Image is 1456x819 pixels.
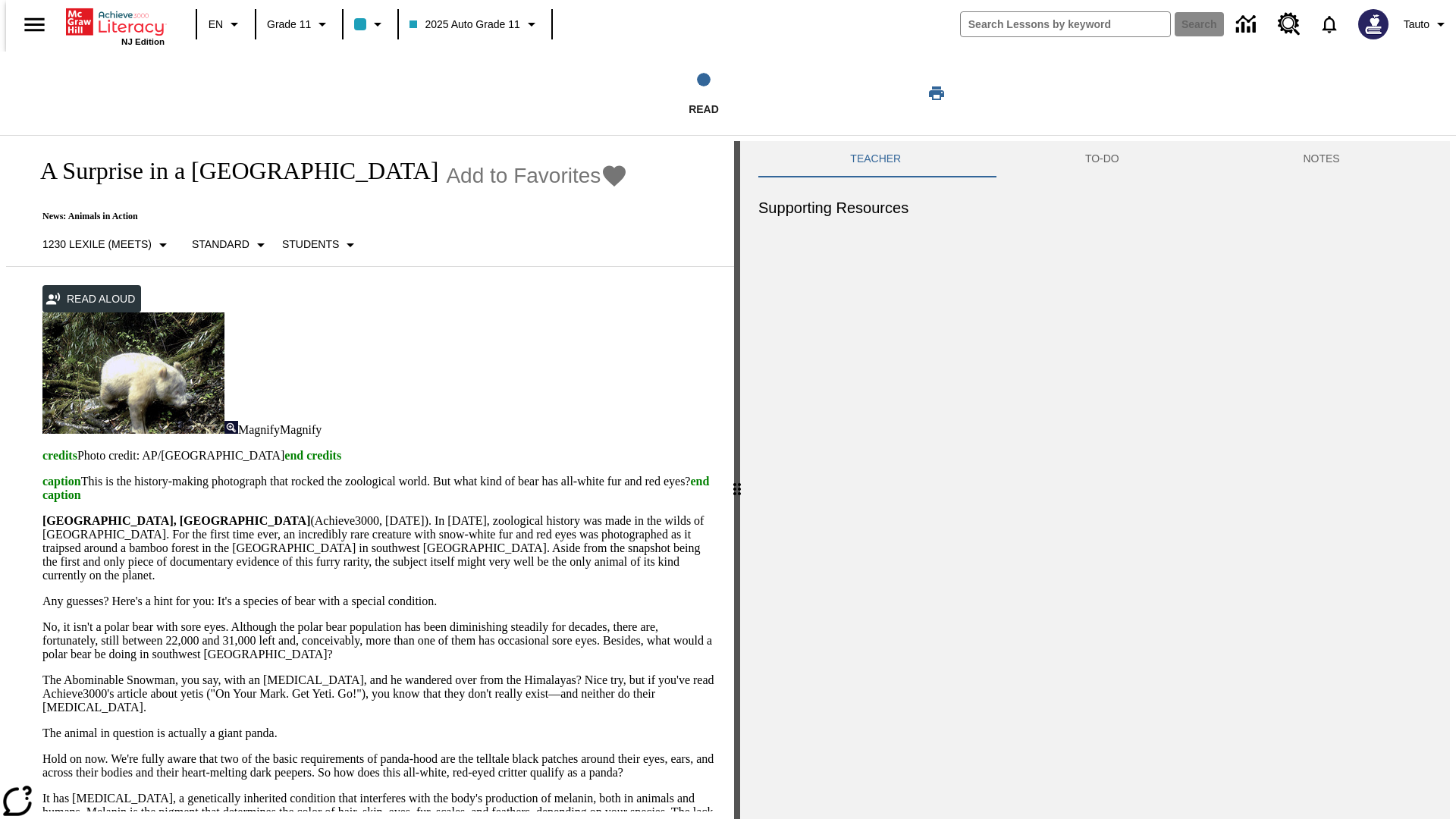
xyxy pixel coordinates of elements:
span: Grade 11 [267,17,311,33]
span: end credits [284,449,341,462]
div: activity [740,141,1450,819]
a: Resource Center, Will open in new tab [1269,4,1310,45]
input: search field [961,12,1170,36]
p: (Achieve3000, [DATE]). In [DATE], zoological history was made in the wilds of [GEOGRAPHIC_DATA]. ... [42,514,716,582]
p: Students [282,237,339,253]
span: EN [209,17,223,33]
span: Read [689,103,719,115]
p: 1230 Lexile (Meets) [42,237,152,253]
button: Print [912,80,961,107]
span: credits [42,449,77,462]
button: Profile/Settings [1398,11,1456,38]
button: Class color is light blue. Change class color [348,11,393,38]
button: NOTES [1211,141,1432,177]
button: Teacher [758,141,993,177]
button: Select a new avatar [1349,5,1398,44]
button: Open side menu [12,2,57,47]
span: NJ Edition [121,37,165,46]
p: News: Animals in Action [24,211,628,222]
div: reading [6,141,734,811]
button: Select Lexile, 1230 Lexile (Meets) [36,231,178,259]
button: Select Student [276,231,366,259]
div: Press Enter or Spacebar and then press right and left arrow keys to move the slider [734,141,740,819]
button: Read step 1 of 1 [507,52,900,135]
img: albino pandas in China are sometimes mistaken for polar bears [42,312,224,434]
button: Grade: Grade 11, Select a grade [261,11,337,38]
span: Tauto [1404,17,1429,33]
button: Read Aloud [42,285,141,313]
button: TO-DO [993,141,1212,177]
button: Class: 2025 Auto Grade 11, Select your class [403,11,546,38]
p: Any guesses? Here's a hint for you: It's a species of bear with a special condition. [42,595,716,608]
p: No, it isn't a polar bear with sore eyes. Although the polar bear population has been diminishing... [42,620,716,661]
span: Magnify [238,423,280,436]
span: Magnify [280,423,322,436]
a: Notifications [1310,5,1349,44]
span: Add to Favorites [446,164,601,188]
span: end caption [42,475,709,501]
p: The animal in question is actually a giant panda. [42,726,716,740]
strong: [GEOGRAPHIC_DATA], [GEOGRAPHIC_DATA] [42,514,310,527]
button: Scaffolds, Standard [186,231,276,259]
div: Home [66,5,165,46]
span: caption [42,475,81,488]
p: This is the history-making photograph that rocked the zoological world. But what kind of bear has... [42,475,716,502]
a: Data Center [1227,4,1269,45]
img: Magnify [224,421,238,434]
p: The Abominable Snowman, you say, with an [MEDICAL_DATA], and he wandered over from the Himalayas?... [42,673,716,714]
div: Instructional Panel Tabs [758,141,1432,177]
h6: Supporting Resources [758,196,1432,220]
button: Language: EN, Select a language [202,11,250,38]
h1: A Surprise in a [GEOGRAPHIC_DATA] [24,157,438,185]
img: Avatar [1358,9,1389,39]
p: Hold on now. We're fully aware that two of the basic requirements of panda-hood are the telltale ... [42,752,716,780]
p: Standard [192,237,249,253]
span: 2025 Auto Grade 11 [409,17,519,33]
button: Add to Favorites - A Surprise in a Bamboo Forest [446,162,628,189]
p: Photo credit: AP/[GEOGRAPHIC_DATA] [42,449,716,463]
